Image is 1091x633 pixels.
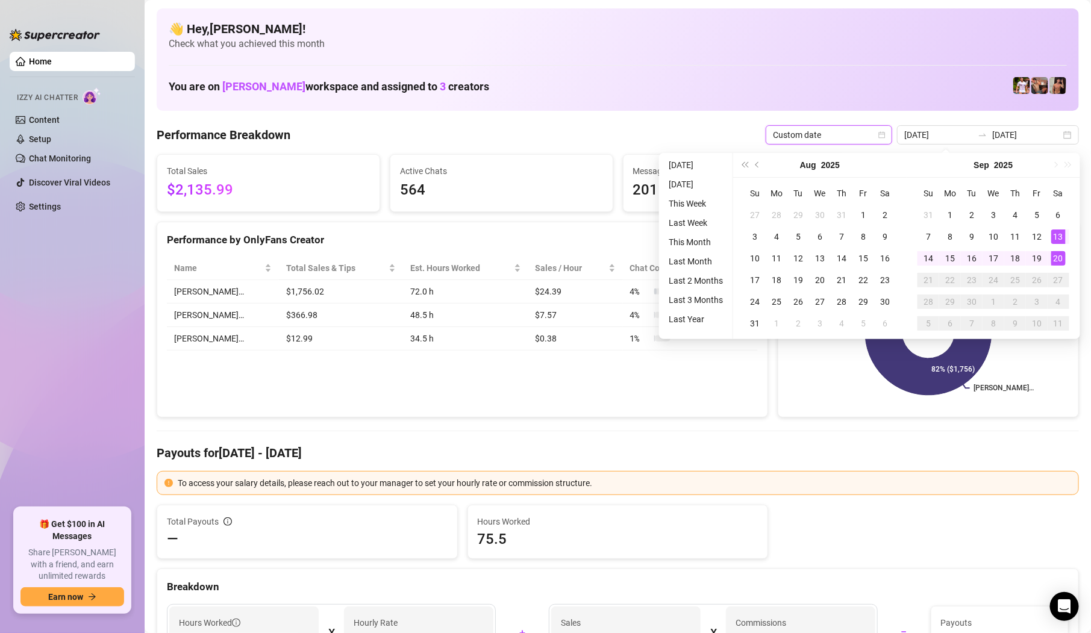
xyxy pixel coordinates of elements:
th: Total Sales & Tips [279,257,403,280]
div: 5 [921,316,936,331]
div: Breakdown [167,579,1069,595]
td: 2025-10-11 [1048,313,1069,334]
td: [PERSON_NAME]… [167,304,279,327]
input: End date [992,128,1061,142]
td: 2025-09-05 [852,313,874,334]
td: 2025-08-25 [766,291,787,313]
td: 2025-08-24 [744,291,766,313]
span: calendar [878,131,886,139]
span: arrow-right [88,593,96,601]
li: This Month [664,235,728,249]
div: 30 [813,208,827,222]
th: Chat Conversion [623,257,758,280]
div: 4 [834,316,849,331]
span: Earn now [48,592,83,602]
div: 11 [1051,316,1066,331]
td: 2025-08-31 [918,204,939,226]
li: This Week [664,196,728,211]
td: 2025-09-13 [1048,226,1069,248]
a: Chat Monitoring [29,154,91,163]
td: [PERSON_NAME]… [167,327,279,351]
h4: Payouts for [DATE] - [DATE] [157,444,1079,461]
div: 22 [943,273,957,287]
div: 29 [856,295,871,309]
td: 2025-09-06 [874,313,896,334]
div: 27 [748,208,762,222]
td: 2025-07-28 [766,204,787,226]
div: 30 [878,295,892,309]
div: 8 [856,229,871,244]
div: 5 [791,229,805,244]
td: 2025-08-16 [874,248,896,269]
article: Commissions [736,616,786,629]
td: 2025-09-16 [961,248,983,269]
span: info-circle [232,619,240,627]
li: Last Week [664,216,728,230]
div: 4 [1051,295,1066,309]
a: Home [29,57,52,66]
td: 2025-10-03 [1026,291,1048,313]
td: 2025-10-02 [1004,291,1026,313]
td: 2025-09-30 [961,291,983,313]
span: Izzy AI Chatter [17,92,78,104]
th: Tu [961,182,983,204]
td: 2025-08-18 [766,269,787,291]
td: 2025-09-12 [1026,226,1048,248]
span: 2011 [633,179,836,202]
div: 9 [1008,316,1022,331]
span: 4 % [630,285,649,298]
td: 2025-08-30 [874,291,896,313]
span: — [167,529,178,549]
a: Discover Viral Videos [29,178,110,187]
div: 7 [834,229,849,244]
div: 16 [964,251,979,266]
span: Check what you achieved this month [169,37,1067,51]
th: Tu [787,182,809,204]
td: 2025-08-04 [766,226,787,248]
li: Last 3 Months [664,293,728,307]
div: 30 [964,295,979,309]
span: Hours Worked [478,515,758,528]
td: [PERSON_NAME]… [167,280,279,304]
td: $12.99 [279,327,403,351]
div: 28 [769,208,784,222]
td: 72.0 h [403,280,528,304]
div: 29 [791,208,805,222]
h1: You are on workspace and assigned to creators [169,80,489,93]
div: 4 [769,229,784,244]
div: 27 [1051,273,1066,287]
img: AI Chatter [83,87,101,105]
td: 2025-09-18 [1004,248,1026,269]
th: Name [167,257,279,280]
td: 2025-08-07 [831,226,852,248]
span: Hours Worked [179,616,240,629]
div: 31 [834,208,849,222]
li: Last 2 Months [664,273,728,288]
div: 1 [986,295,1001,309]
div: 3 [813,316,827,331]
td: 2025-09-01 [766,313,787,334]
div: 5 [856,316,871,331]
span: $2,135.99 [167,179,370,202]
th: We [809,182,831,204]
span: Name [174,261,262,275]
div: 2 [791,316,805,331]
div: 3 [986,208,1001,222]
span: Sales [561,616,691,629]
td: 2025-09-11 [1004,226,1026,248]
td: 2025-08-10 [744,248,766,269]
input: Start date [904,128,973,142]
td: 2025-07-27 [744,204,766,226]
th: Mo [766,182,787,204]
div: 10 [1030,316,1044,331]
td: 2025-10-01 [983,291,1004,313]
td: 2025-09-25 [1004,269,1026,291]
div: 26 [791,295,805,309]
td: 2025-07-31 [831,204,852,226]
div: 9 [964,229,979,244]
div: 8 [943,229,957,244]
td: 2025-10-04 [1048,291,1069,313]
button: Earn nowarrow-right [20,587,124,606]
span: Active Chats [400,164,603,178]
div: 25 [1008,273,1022,287]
